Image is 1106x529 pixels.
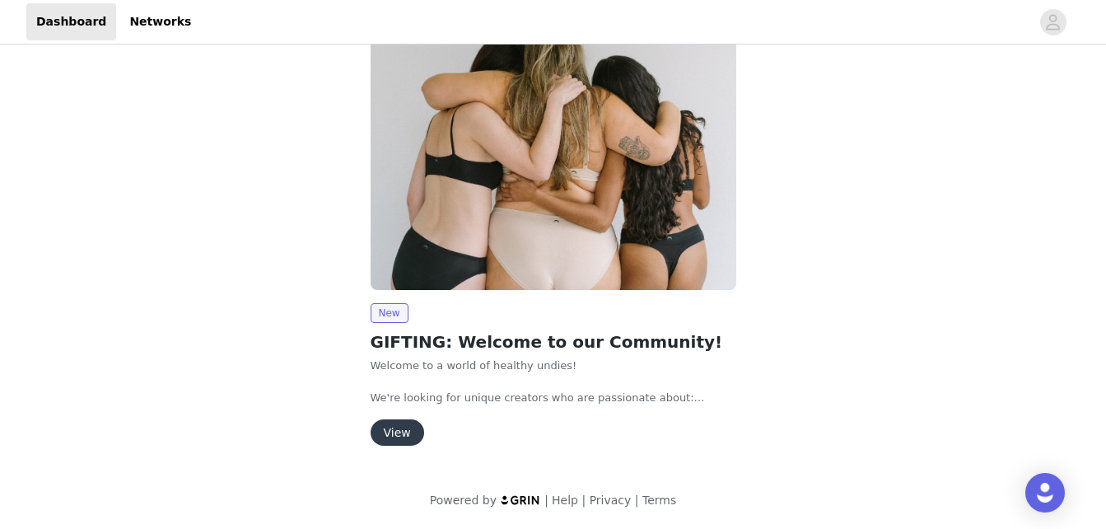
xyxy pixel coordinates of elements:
[371,419,424,446] button: View
[581,494,586,507] span: |
[642,494,676,507] a: Terms
[590,494,632,507] a: Privacy
[371,16,736,290] img: Huha
[544,494,548,507] span: |
[500,494,541,505] img: logo
[430,494,497,507] span: Powered by
[371,303,408,323] span: New
[26,3,116,40] a: Dashboard
[635,494,639,507] span: |
[119,3,201,40] a: Networks
[371,427,424,439] a: View
[371,330,736,354] h2: GIFTING: Welcome to our Community!
[552,494,578,507] a: Help
[1045,9,1061,35] div: avatar
[1025,473,1065,513] div: Open Intercom Messenger
[371,358,736,406] p: Welcome to a world of healthy undies! We're looking for unique creators who are passionate about:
